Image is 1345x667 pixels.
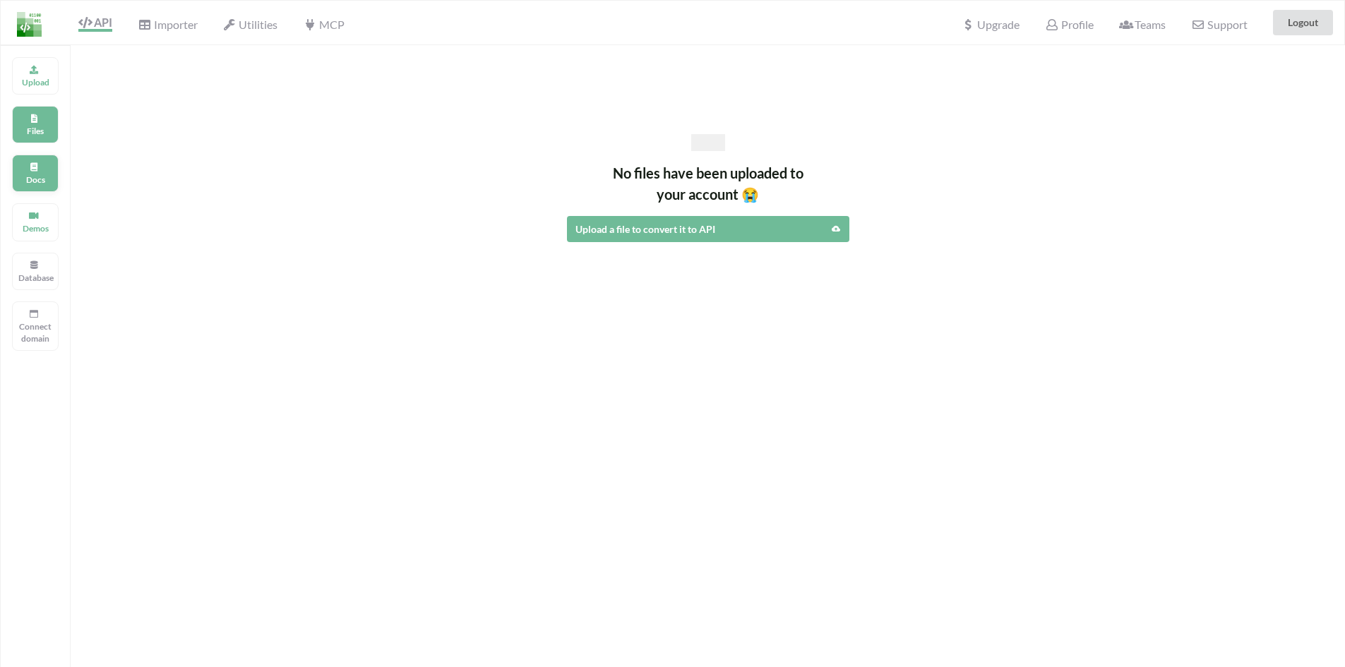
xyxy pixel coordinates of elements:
p: Database [18,272,52,284]
button: Logout [1273,10,1333,35]
span: Teams [1119,18,1166,31]
img: LogoIcon.png [17,12,42,37]
span: Support [1191,19,1247,30]
div: Upload a file to convert it to API [575,360,773,375]
p: Upload [18,76,52,88]
span: API [78,16,112,29]
img: No files uploaded [568,134,849,289]
span: Profile [1045,18,1093,31]
p: Connect domain [18,320,52,344]
p: Docs [18,174,52,186]
span: MCP [303,18,344,31]
span: No files have been uploaded to your account 😭 [613,303,803,341]
p: Demos [18,222,52,234]
span: Upgrade [962,19,1020,30]
span: Importer [138,18,197,31]
span: Utilities [223,18,277,31]
button: Upload a file to convert it to API [567,354,849,380]
p: Files [18,125,52,137]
